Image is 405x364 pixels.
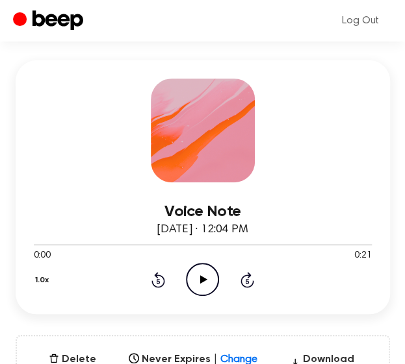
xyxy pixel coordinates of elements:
a: Log Out [329,5,392,36]
h3: Voice Note [34,203,372,221]
span: 0:21 [354,249,371,263]
button: 1.0x [34,269,54,291]
span: 0:00 [34,249,51,263]
span: [DATE] · 12:04 PM [157,224,248,236]
a: Beep [13,8,86,34]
